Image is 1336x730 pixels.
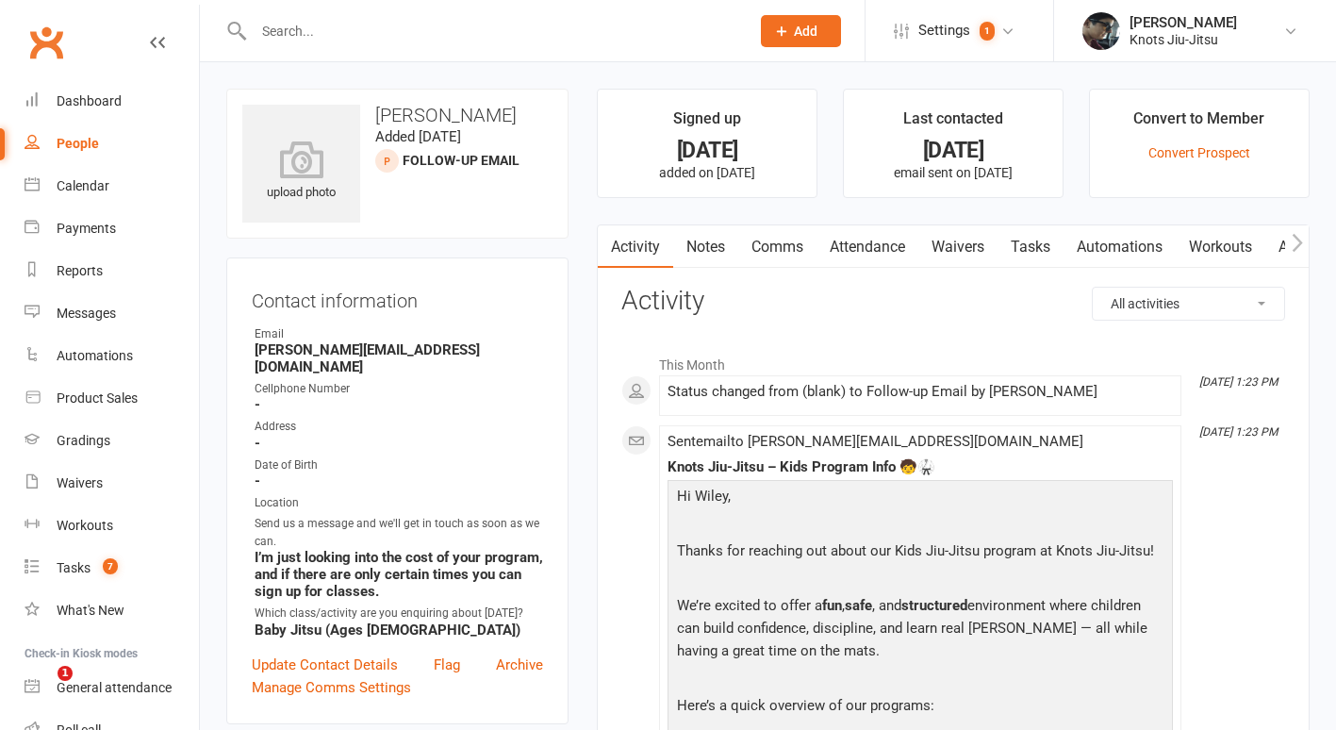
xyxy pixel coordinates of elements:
a: Automations [1064,225,1176,269]
a: Archive [496,654,543,676]
span: 1 [58,666,73,681]
a: Manage Comms Settings [252,676,411,699]
p: Here’s a quick overview of our programs: [672,694,1168,722]
div: Reports [57,263,103,278]
div: Last contacted [903,107,1003,141]
div: Automations [57,348,133,363]
div: People [57,136,99,151]
a: Product Sales [25,377,199,420]
div: Signed up [673,107,741,141]
a: Attendance [816,225,918,269]
div: Calendar [57,178,109,193]
div: Waivers [57,475,103,490]
p: Thanks for reaching out about our Kids Jiu-Jitsu program at Knots Jiu-Jitsu! [672,539,1168,567]
span: structured [901,597,967,614]
div: Workouts [57,518,113,533]
a: Workouts [1176,225,1265,269]
a: Workouts [25,505,199,547]
time: Added [DATE] [375,128,461,145]
a: Messages [25,292,199,335]
strong: - [255,473,543,489]
strong: - [255,396,543,413]
div: Date of Birth [255,456,543,474]
a: Convert Prospect [1148,145,1250,160]
div: Status changed from (blank) to Follow-up Email by [PERSON_NAME] [668,384,1173,400]
div: Product Sales [57,390,138,406]
div: Which class/activity are you enquiring about [DATE]? [255,605,543,622]
h3: [PERSON_NAME] [242,105,553,125]
a: Payments [25,207,199,250]
iframe: Intercom live chat [19,666,64,711]
a: Flag [434,654,460,676]
a: Tasks 7 [25,547,199,589]
a: Calendar [25,165,199,207]
h3: Activity [621,287,1285,316]
div: Address [255,418,543,436]
strong: I’m just looking into the cost of your program, and if there are only certain times you can sign ... [255,549,543,600]
a: Activity [598,225,673,269]
a: Tasks [998,225,1064,269]
strong: - [255,435,543,452]
div: upload photo [242,141,360,203]
p: Hi Wiley, [672,485,1168,512]
p: added on [DATE] [615,165,800,180]
div: Payments [57,221,116,236]
a: What's New [25,589,199,632]
div: Knots Jiu-Jitsu [1130,31,1237,48]
a: Comms [738,225,816,269]
div: Location [255,494,543,512]
p: We’re excited to offer a , , and environment where children can build confidence, discipline, and... [672,594,1168,667]
a: Dashboard [25,80,199,123]
div: General attendance [57,680,172,695]
a: Clubworx [23,19,70,66]
span: 7 [103,558,118,574]
li: This Month [621,345,1285,375]
span: fun [822,597,842,614]
button: Add [761,15,841,47]
span: safe [845,597,872,614]
a: General attendance kiosk mode [25,667,199,709]
div: Gradings [57,433,110,448]
a: Automations [25,335,199,377]
img: thumb_image1614103803.png [1082,12,1120,50]
i: [DATE] 1:23 PM [1199,425,1278,439]
div: Tasks [57,560,91,575]
a: Waivers [918,225,998,269]
span: Sent email to [PERSON_NAME][EMAIL_ADDRESS][DOMAIN_NAME] [668,433,1083,450]
div: Dashboard [57,93,122,108]
div: Messages [57,306,116,321]
p: email sent on [DATE] [861,165,1046,180]
div: What's New [57,603,124,618]
div: Send us a message and we'll get in touch as soon as we can. [255,515,543,551]
span: Follow-up Email [403,153,520,168]
h3: Contact information [252,283,543,311]
span: Add [794,24,817,39]
a: Notes [673,225,738,269]
div: [PERSON_NAME] [1130,14,1237,31]
div: [DATE] [615,141,800,160]
input: Search... [248,18,736,44]
div: Knots Jiu-Jitsu – Kids Program Info 🧒🥋 [668,459,1173,475]
a: Waivers [25,462,199,505]
span: 1 [980,22,995,41]
div: [DATE] [861,141,1046,160]
a: Gradings [25,420,199,462]
strong: Baby Jitsu (Ages [DEMOGRAPHIC_DATA]) [255,622,543,639]
a: Reports [25,250,199,292]
i: [DATE] 1:23 PM [1199,375,1278,389]
span: Settings [918,9,970,52]
div: Cellphone Number [255,380,543,398]
a: People [25,123,199,165]
strong: [PERSON_NAME][EMAIL_ADDRESS][DOMAIN_NAME] [255,341,543,375]
a: Update Contact Details [252,654,398,676]
div: Email [255,325,543,343]
div: Convert to Member [1133,107,1264,141]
